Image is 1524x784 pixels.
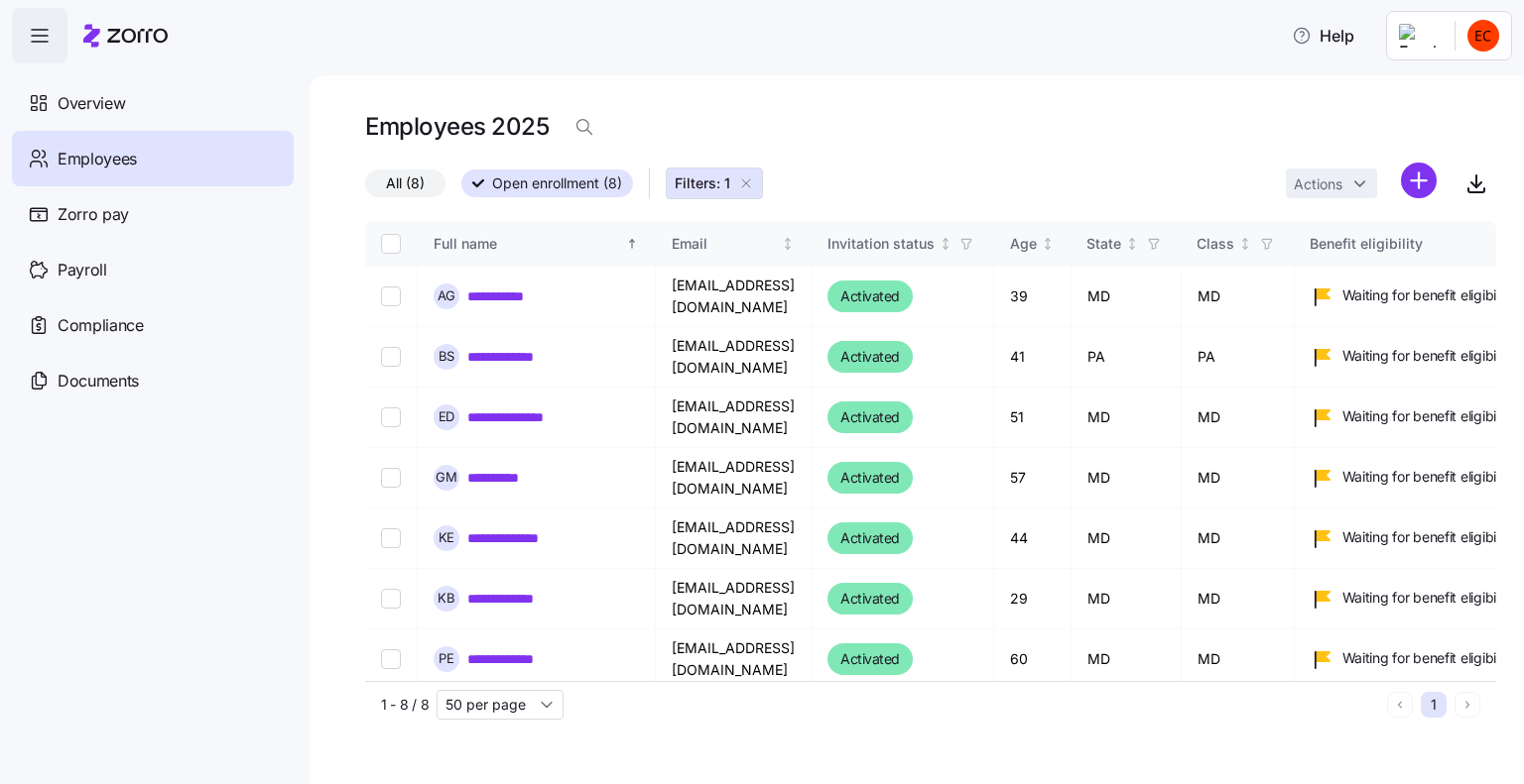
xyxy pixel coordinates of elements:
span: Waiting for benefit eligibility [1342,467,1514,487]
input: Select record 6 [381,589,401,609]
td: MD [1072,267,1182,327]
td: [EMAIL_ADDRESS][DOMAIN_NAME] [656,629,812,690]
th: Full nameSorted ascending [418,221,656,267]
span: Help [1292,24,1354,48]
span: Activated [840,405,900,429]
th: StateNot sorted [1072,221,1182,267]
div: Sorted ascending [625,237,639,251]
a: Overview [12,75,294,131]
span: Activated [840,345,900,369]
span: Waiting for benefit eligibility [1342,588,1514,608]
div: Class [1198,233,1235,255]
span: Documents [58,369,139,393]
td: MD [1182,508,1295,569]
td: 57 [994,448,1072,508]
td: 60 [994,629,1072,690]
input: Select record 7 [381,649,401,669]
img: Employer logo [1399,24,1439,48]
th: EmailNot sorted [656,221,812,267]
span: Activated [840,466,900,490]
img: cc97166a80db72ba115bf250c5d9a898 [1467,20,1499,52]
div: Full name [434,233,622,255]
span: Activated [840,284,900,308]
td: MD [1182,629,1295,690]
th: ClassNot sorted [1182,221,1295,267]
td: PA [1182,327,1295,388]
span: Waiting for benefit eligibility [1342,527,1514,547]
a: Documents [12,353,294,408]
a: Zorro pay [12,186,294,242]
div: Not sorted [1125,237,1139,251]
td: [EMAIL_ADDRESS][DOMAIN_NAME] [656,388,812,448]
td: MD [1072,508,1182,569]
td: 51 [994,388,1072,448]
span: Compliance [58,313,144,338]
span: Activated [840,647,900,671]
td: MD [1072,388,1182,448]
button: Actions [1286,168,1377,198]
span: Activated [840,526,900,550]
div: Email [672,233,778,255]
td: MD [1072,569,1182,629]
span: All (8) [386,170,425,196]
td: MD [1182,267,1295,327]
div: State [1087,233,1122,255]
span: 1 - 8 / 8 [381,695,429,715]
span: P E [439,652,454,665]
td: 29 [994,569,1072,629]
td: MD [1182,388,1295,448]
div: Not sorted [1041,237,1055,251]
td: [EMAIL_ADDRESS][DOMAIN_NAME] [656,327,812,388]
span: Overview [58,91,125,116]
input: Select record 1 [381,286,401,306]
td: PA [1072,327,1182,388]
td: MD [1182,448,1295,508]
div: Not sorted [939,237,952,251]
span: Payroll [58,258,107,282]
span: K B [438,592,455,605]
td: 39 [994,267,1072,327]
span: A G [438,289,456,302]
span: Waiting for benefit eligibility [1342,406,1514,426]
div: Not sorted [1238,237,1252,251]
a: Employees [12,131,294,186]
span: E D [439,410,455,423]
input: Select record 2 [381,347,401,367]
td: [EMAIL_ADDRESS][DOMAIN_NAME] [656,508,812,569]
span: Activated [840,587,900,611]
span: B S [439,350,455,363]
span: K E [439,531,455,544]
td: MD [1072,629,1182,690]
span: G M [436,471,457,484]
td: [EMAIL_ADDRESS][DOMAIN_NAME] [656,448,812,508]
a: Payroll [12,242,294,297]
button: 1 [1421,692,1447,718]
div: Not sorted [781,237,795,251]
span: Open enrollment (8) [492,170,622,196]
span: Actions [1294,177,1342,191]
h1: Employees 2025 [365,111,549,142]
td: MD [1072,448,1182,508]
button: Filters: 1 [666,168,763,199]
a: Compliance [12,297,294,353]
button: Next page [1455,692,1480,718]
td: [EMAIL_ADDRESS][DOMAIN_NAME] [656,569,812,629]
input: Select record 5 [381,528,401,548]
div: Age [1010,233,1037,255]
input: Select record 3 [381,407,401,427]
th: AgeNot sorted [994,221,1072,267]
th: Invitation statusNot sorted [812,221,994,267]
svg: add icon [1401,163,1437,198]
div: Invitation status [827,233,935,255]
span: Waiting for benefit eligibility [1342,648,1514,668]
input: Select record 4 [381,468,401,488]
button: Help [1276,16,1370,56]
span: Waiting for benefit eligibility [1342,346,1514,366]
span: Filters: 1 [675,173,730,193]
td: 41 [994,327,1072,388]
td: 44 [994,508,1072,569]
td: [EMAIL_ADDRESS][DOMAIN_NAME] [656,267,812,327]
span: Zorro pay [58,202,129,227]
span: Waiting for benefit eligibility [1342,285,1514,305]
td: MD [1182,569,1295,629]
